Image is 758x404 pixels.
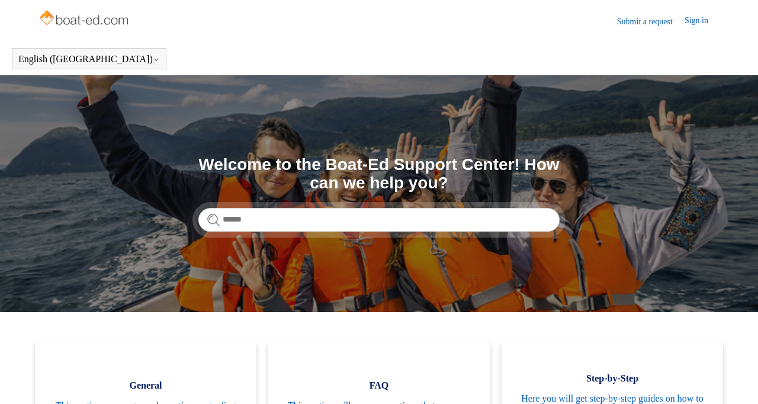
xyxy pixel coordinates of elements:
h1: Welcome to the Boat-Ed Support Center! How can we help you? [198,156,560,193]
a: Sign in [685,14,720,28]
button: English ([GEOGRAPHIC_DATA]) [18,54,160,65]
span: Step-by-Step [519,371,705,386]
span: FAQ [286,379,472,393]
img: Boat-Ed Help Center home page [38,7,132,31]
div: Live chat [718,364,749,395]
a: Submit a request [617,15,685,28]
input: Search [198,208,560,232]
span: General [53,379,239,393]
